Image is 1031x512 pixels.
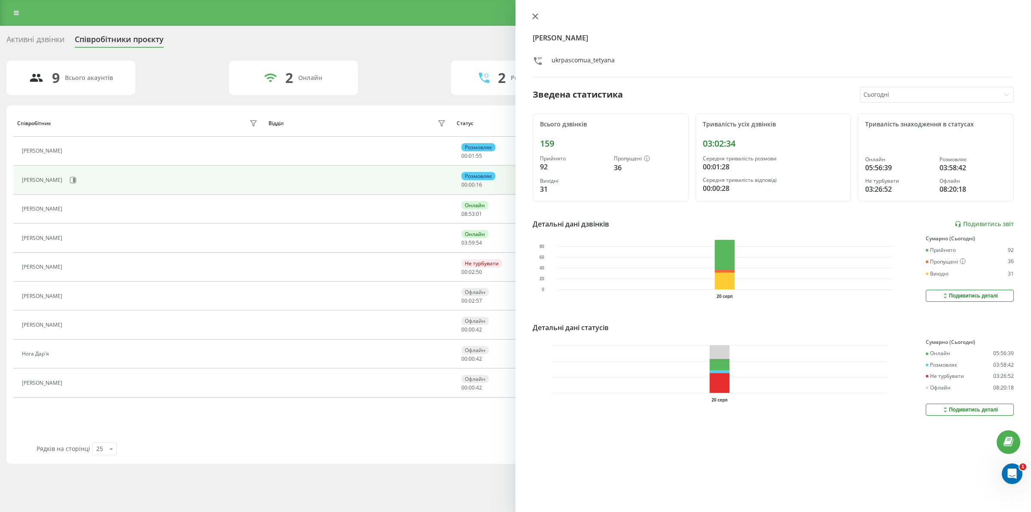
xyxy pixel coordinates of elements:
div: 03:02:34 [703,138,844,149]
div: Офлайн [939,178,1007,184]
div: 00:00:28 [703,183,844,193]
div: Детальні дані дзвінків [533,219,609,229]
div: Вихідні [926,271,949,277]
div: 31 [1008,271,1014,277]
div: Нога Дар'я [22,351,51,357]
span: Рядків на сторінці [37,445,90,453]
span: 00 [461,181,467,188]
div: [PERSON_NAME] [22,235,64,241]
div: Відділ [268,120,284,126]
div: : : [461,240,482,246]
span: 00 [461,297,467,304]
div: Прийнято [540,156,607,162]
span: 42 [476,326,482,333]
div: Середня тривалість розмови [703,156,844,162]
div: Зведена статистика [533,88,623,101]
span: 00 [469,355,475,362]
div: 36 [614,162,681,173]
div: Розмовляють [511,74,552,82]
div: : : [461,327,482,333]
span: 00 [469,181,475,188]
text: 80 [540,244,545,249]
div: Подивитись деталі [942,406,998,413]
text: 20 серп [717,294,732,299]
div: Сумарно (Сьогодні) [926,236,1014,242]
div: 25 [96,445,103,453]
span: 54 [476,239,482,246]
div: 2 [285,70,293,86]
div: Розмовляє [926,362,957,368]
div: Онлайн [865,156,932,162]
div: 92 [1008,247,1014,253]
h4: [PERSON_NAME] [533,33,1014,43]
div: Всього дзвінків [540,121,681,128]
div: 00:01:28 [703,162,844,172]
div: 36 [1008,258,1014,265]
div: Офлайн [461,346,489,354]
span: 00 [461,355,467,362]
div: : : [461,153,482,159]
span: 02 [469,297,475,304]
text: 0 [542,287,544,292]
span: 50 [476,268,482,276]
div: Розмовляє [939,156,1007,162]
div: 2 [498,70,506,86]
span: 00 [461,268,467,276]
span: 53 [469,210,475,218]
div: 31 [540,184,607,194]
div: 03:58:42 [939,162,1007,173]
div: 08:20:18 [939,184,1007,194]
div: Сумарно (Сьогодні) [926,339,1014,345]
span: 55 [476,152,482,159]
div: Офлайн [461,317,489,325]
text: 20 [540,276,545,281]
div: Співробітник [17,120,51,126]
div: 05:56:39 [993,350,1014,356]
div: : : [461,356,482,362]
span: 03 [461,239,467,246]
div: 92 [540,162,607,172]
div: Вихідні [540,178,607,184]
span: 00 [461,152,467,159]
div: ukrpascomua_tetyana [552,56,615,68]
div: [PERSON_NAME] [22,148,64,154]
div: : : [461,211,482,217]
div: Офлайн [461,288,489,296]
div: [PERSON_NAME] [22,380,64,386]
div: 03:58:42 [993,362,1014,368]
div: Онлайн [298,74,322,82]
div: Онлайн [926,350,950,356]
span: 16 [476,181,482,188]
div: 9 [52,70,60,86]
div: Не турбувати [461,259,502,267]
div: Тривалість знаходження в статусах [865,121,1007,128]
div: : : [461,182,482,188]
span: 00 [461,384,467,391]
div: : : [461,385,482,391]
span: 42 [476,384,482,391]
div: Онлайн [461,230,488,238]
div: Онлайн [461,201,488,209]
span: 02 [469,268,475,276]
div: Прийнято [926,247,956,253]
div: : : [461,269,482,275]
div: Пропущені [926,258,966,265]
div: Всього акаунтів [65,74,113,82]
div: Співробітники проєкту [75,35,164,48]
text: 60 [540,255,545,260]
span: 01 [469,152,475,159]
div: Офлайн [461,375,489,383]
span: 59 [469,239,475,246]
div: 03:26:52 [993,373,1014,379]
div: 159 [540,138,681,149]
div: Розмовляє [461,172,495,180]
span: 00 [469,326,475,333]
span: 00 [461,326,467,333]
span: 1 [1019,463,1026,470]
button: Подивитись деталі [926,290,1014,302]
div: [PERSON_NAME] [22,264,64,270]
span: 00 [469,384,475,391]
span: 08 [461,210,467,218]
span: 57 [476,297,482,304]
button: Подивитись деталі [926,404,1014,416]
